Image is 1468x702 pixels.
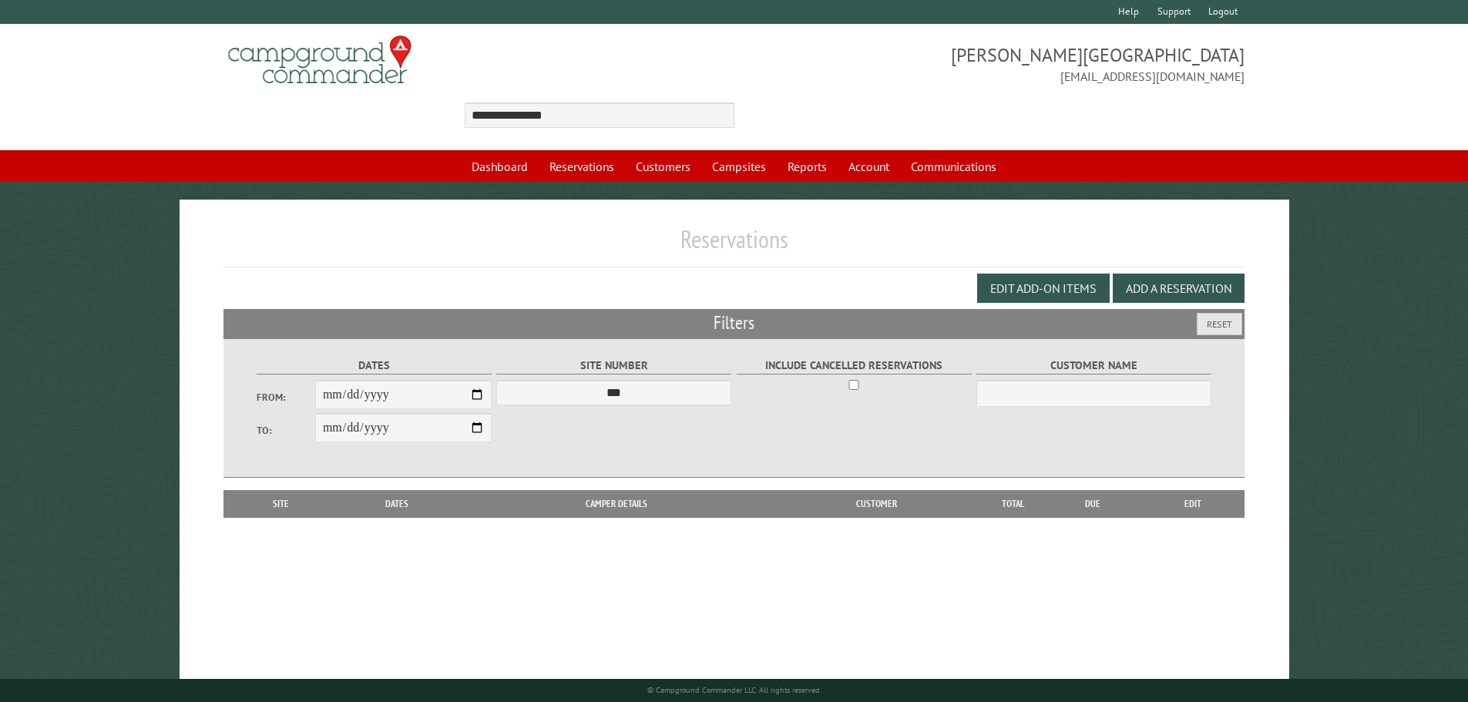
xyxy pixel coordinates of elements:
label: Site Number [496,357,731,375]
label: From: [257,390,315,405]
small: © Campground Commander LLC. All rights reserved. [647,685,821,695]
a: Reservations [540,152,623,181]
th: Total [983,490,1044,518]
a: Campsites [703,152,775,181]
img: Campground Commander [223,30,416,90]
label: To: [257,423,315,438]
a: Dashboard [462,152,537,181]
a: Customers [627,152,700,181]
th: Site [231,490,331,518]
button: Edit Add-on Items [977,274,1110,303]
a: Reports [778,152,836,181]
th: Customer [770,490,983,518]
label: Include Cancelled Reservations [737,357,972,375]
h2: Filters [223,309,1245,338]
th: Dates [331,490,463,518]
button: Add a Reservation [1113,274,1245,303]
th: Due [1044,490,1141,518]
label: Dates [257,357,492,375]
label: Customer Name [976,357,1211,375]
h1: Reservations [223,224,1245,267]
th: Camper Details [463,490,770,518]
button: Reset [1197,313,1242,335]
a: Communications [902,152,1006,181]
span: [PERSON_NAME][GEOGRAPHIC_DATA] [EMAIL_ADDRESS][DOMAIN_NAME] [734,42,1245,86]
th: Edit [1141,490,1245,518]
a: Account [839,152,899,181]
